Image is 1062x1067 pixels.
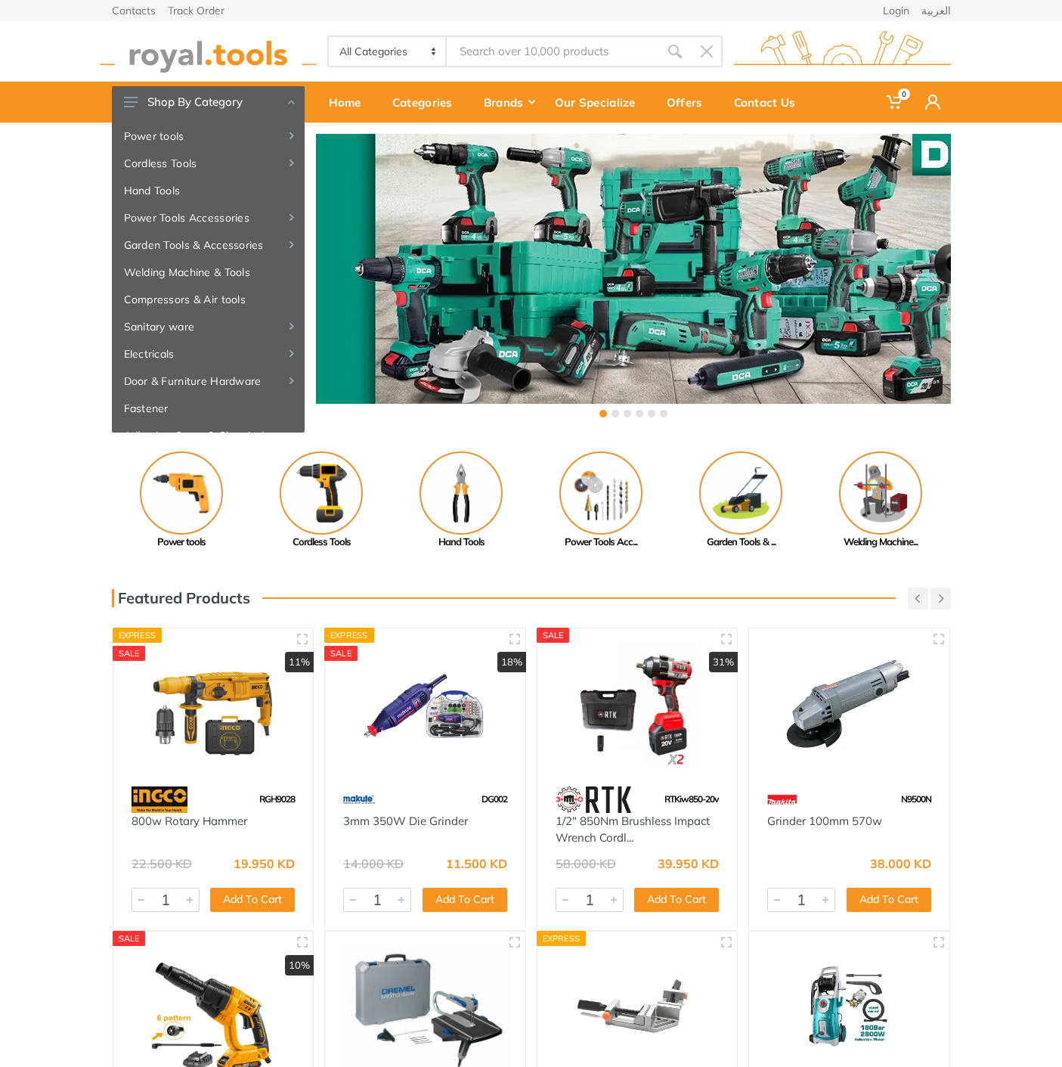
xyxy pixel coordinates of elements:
a: Welding Machine... [811,451,951,550]
a: Electricals [112,340,305,368]
a: Door & Furniture Hardware [112,368,305,395]
div: 19.950 KD [234,858,295,870]
div: 31% [709,652,738,673]
div: Home [318,86,382,118]
a: 0 [876,82,915,123]
img: Royal Tools - 800w Rotary Hammer [127,642,300,771]
a: Adhesive, Spray & Chemical [112,422,305,449]
div: 22.500 KD [132,858,192,870]
button: Add To Cart [210,888,295,912]
a: Contact Us [723,82,816,123]
img: Royal - Garden Tools & Accessories [699,451,782,535]
span: RGH9028 [259,793,295,805]
a: 1/2" 850Nm Brushless Impact Wrench Cordl... [556,814,710,845]
a: العربية [921,5,951,16]
img: Royal Tools - Grinder 100mm 570w [763,642,936,771]
a: Cordless Tools [112,150,305,177]
div: 38.000 KD [870,858,931,870]
div: SALE [113,646,146,661]
input: Site search [447,36,658,67]
img: Royal - Power tools [140,451,223,535]
button: Shop By Category [112,86,305,118]
a: Categories [382,82,473,123]
span: DG002 [481,793,507,805]
span: 0 [898,88,910,100]
button: Add To Cart [423,888,507,912]
div: 14.000 KD [343,858,404,870]
div: Welding Machine... [811,535,951,550]
a: Grinder 100mm 570w [767,814,882,828]
a: Garden Tools & ... [671,451,811,550]
a: Power tools [112,123,305,150]
div: Contact Us [723,86,816,118]
a: Power tools [112,451,252,550]
img: Royal - Cordless Tools [280,451,363,535]
div: 18% [497,652,526,673]
div: SALE [113,931,146,946]
a: Hand Tools [112,177,305,204]
img: Royal - Welding Machine & Tools [839,451,922,535]
a: Welding Machine & Tools [112,259,305,286]
a: Contacts [112,5,156,16]
a: Power Tools Accessories [112,204,305,231]
div: 58.000 KD [556,858,616,870]
img: 139.webp [556,786,631,813]
div: Power Tools Acc... [531,535,671,550]
a: Home [318,82,382,123]
img: royal.tools Logo [100,31,317,73]
img: 59.webp [343,786,375,813]
img: Royal - Power Tools Accessories [559,451,642,535]
div: Garden Tools & ... [671,535,811,550]
h3: Featured Products [112,589,250,607]
div: Brands [473,86,544,118]
button: Add To Cart [847,888,931,912]
div: 11.500 KD [446,858,507,870]
img: Royal - Hand Tools [420,451,503,535]
button: Add To Cart [634,888,719,912]
div: Offers [656,86,723,118]
a: Fastener [112,395,305,422]
div: 39.950 KD [658,858,719,870]
a: 3mm 350W Die Grinder [343,814,468,828]
select: Category [329,37,447,66]
a: Our Specialize [544,82,656,123]
div: Express [324,628,374,643]
div: Power tools [112,535,252,550]
img: Royal Tools - 3mm 350W Die Grinder [339,642,512,771]
div: Categories [382,86,473,118]
div: 10% [285,955,314,976]
div: Our Specialize [544,86,656,118]
div: SALE [324,646,358,661]
a: Hand Tools [392,451,531,550]
span: RTKiw850-20v [664,793,719,805]
a: Sanitary ware [112,313,305,340]
a: Garden Tools & Accessories [112,231,305,259]
div: Express [537,931,587,946]
div: Cordless Tools [252,535,392,550]
a: Login [883,5,909,16]
div: 11% [285,652,314,673]
div: Express [113,628,163,643]
div: Hand Tools [392,535,531,550]
div: SALE [537,628,570,643]
a: Compressors & Air tools [112,286,305,313]
img: 42.webp [767,786,797,813]
a: Track Order [168,5,224,16]
a: Power Tools Acc... [531,451,671,550]
span: N9500N [901,793,931,805]
img: royal.tools Logo [734,31,951,73]
a: 800w Rotary Hammer [132,814,247,828]
img: 91.webp [132,786,188,813]
a: Cordless Tools [252,451,392,550]
img: Royal Tools - 1/2 [551,642,724,771]
a: Offers [656,82,723,123]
